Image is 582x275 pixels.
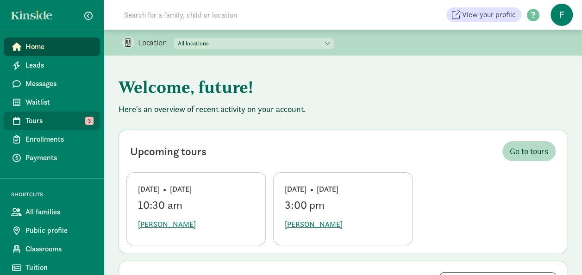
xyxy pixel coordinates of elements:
[130,143,207,160] div: Upcoming tours
[25,60,93,71] span: Leads
[4,93,100,112] a: Waitlist
[138,199,254,212] div: 10:30 am
[4,221,100,240] a: Public profile
[4,130,100,149] a: Enrollments
[85,117,94,125] span: 3
[4,149,100,167] a: Payments
[285,199,401,212] div: 3:00 pm
[25,97,93,108] span: Waitlist
[4,56,100,75] a: Leads
[285,184,401,195] div: [DATE] • [DATE]
[4,37,100,56] a: Home
[138,37,174,48] p: Location
[4,112,100,130] a: Tours 3
[119,70,567,104] h1: Welcome, future!
[551,4,573,26] span: f
[536,231,582,275] iframe: Chat Widget
[25,244,93,255] span: Classrooms
[25,115,93,126] span: Tours
[138,215,196,234] button: [PERSON_NAME]
[25,78,93,89] span: Messages
[25,134,93,145] span: Enrollments
[4,75,100,93] a: Messages
[119,104,567,115] p: Here's an overview of recent activity on your account.
[25,152,93,163] span: Payments
[462,9,516,20] span: View your profile
[25,262,93,273] span: Tuition
[4,240,100,258] a: Classrooms
[502,141,556,161] a: Go to tours
[510,145,548,157] span: Go to tours
[138,219,196,230] span: [PERSON_NAME]
[25,225,93,236] span: Public profile
[25,206,93,218] span: All families
[4,203,100,221] a: All families
[285,215,343,234] button: [PERSON_NAME]
[138,184,254,195] div: [DATE] • [DATE]
[285,219,343,230] span: [PERSON_NAME]
[446,7,521,22] a: View your profile
[119,6,378,24] input: Search for a family, child or location
[25,41,93,52] span: Home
